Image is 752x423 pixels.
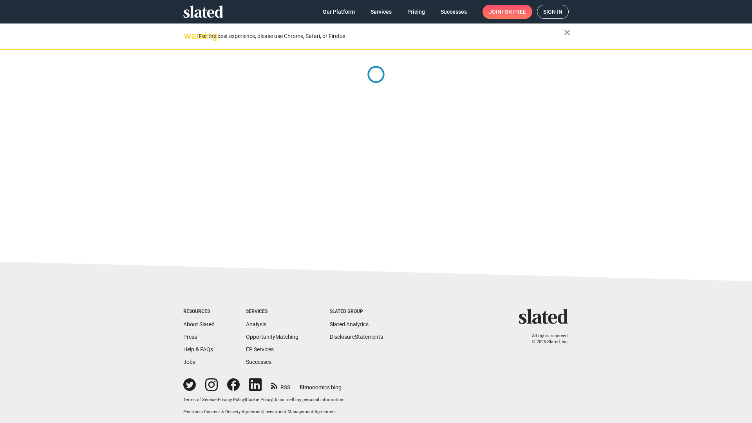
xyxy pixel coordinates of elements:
[330,334,383,340] a: DisclosureStatements
[300,384,309,390] span: film
[273,397,343,403] button: Do not sell my personal information
[183,334,197,340] a: Press
[246,397,272,402] a: Cookie Policy
[434,5,473,19] a: Successes
[483,5,532,19] a: Joinfor free
[199,31,564,42] div: For the best experience, please use Chrome, Safari, or Firefox.
[246,346,274,352] a: EP Services
[524,333,569,345] p: All rights reserved. © 2025 Slated, Inc.
[246,309,298,315] div: Services
[183,346,213,352] a: Help & FAQs
[183,359,195,365] a: Jobs
[401,5,431,19] a: Pricing
[316,5,361,19] a: Our Platform
[183,409,263,414] a: Electronic Consent & Delivery Agreement
[245,397,246,402] span: |
[183,309,215,315] div: Resources
[543,5,562,18] span: Sign in
[364,5,398,19] a: Services
[371,5,392,19] span: Services
[264,409,336,414] a: Investment Management Agreement
[246,334,298,340] a: OpportunityMatching
[183,321,215,327] a: About Slated
[218,397,245,402] a: Privacy Policy
[272,397,273,402] span: |
[217,397,218,402] span: |
[330,321,369,327] a: Slated Analytics
[330,309,383,315] div: Slated Group
[489,5,526,19] span: Join
[501,5,526,19] span: for free
[407,5,425,19] span: Pricing
[537,5,569,19] a: Sign in
[441,5,467,19] span: Successes
[271,379,290,391] a: RSS
[562,28,572,37] mat-icon: close
[184,31,193,40] mat-icon: warning
[300,378,342,391] a: filmonomics blog
[246,321,266,327] a: Analysis
[246,359,271,365] a: Successes
[183,397,217,402] a: Terms of Service
[263,409,264,414] span: |
[323,5,355,19] span: Our Platform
